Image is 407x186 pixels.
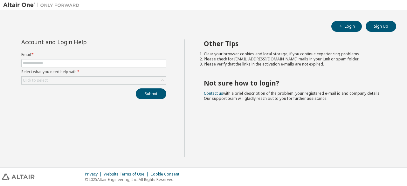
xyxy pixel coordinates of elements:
[331,21,362,32] button: Login
[2,174,35,180] img: altair_logo.svg
[136,88,166,99] button: Submit
[3,2,83,8] img: Altair One
[85,177,183,182] p: © 2025 Altair Engineering, Inc. All Rights Reserved.
[21,69,166,74] label: Select what you need help with
[204,79,385,87] h2: Not sure how to login?
[21,39,137,45] div: Account and Login Help
[204,62,385,67] li: Please verify that the links in the activation e-mails are not expired.
[204,91,381,101] span: with a brief description of the problem, your registered e-mail id and company details. Our suppo...
[21,52,166,57] label: Email
[104,172,150,177] div: Website Terms of Use
[204,91,223,96] a: Contact us
[150,172,183,177] div: Cookie Consent
[23,78,48,83] div: Click to select
[204,57,385,62] li: Please check for [EMAIL_ADDRESS][DOMAIN_NAME] mails in your junk or spam folder.
[85,172,104,177] div: Privacy
[204,52,385,57] li: Clear your browser cookies and local storage, if you continue experiencing problems.
[366,21,396,32] button: Sign Up
[204,39,385,48] h2: Other Tips
[22,77,166,84] div: Click to select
